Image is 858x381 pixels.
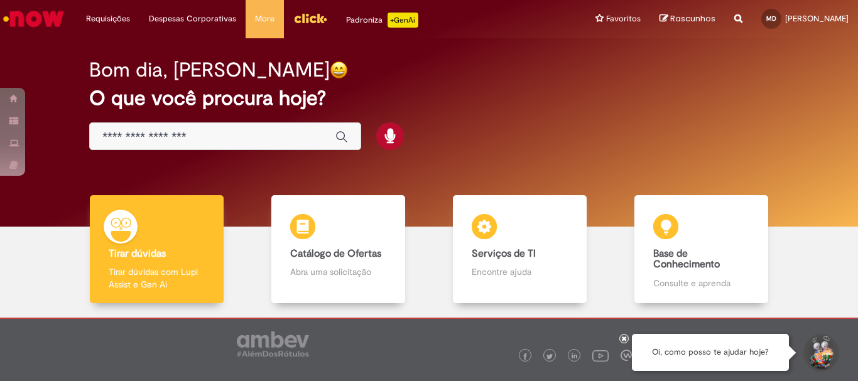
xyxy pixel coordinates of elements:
[572,353,578,360] img: logo_footer_linkedin.png
[785,13,849,24] span: [PERSON_NAME]
[237,331,309,357] img: logo_footer_ambev_rotulo_gray.png
[66,195,247,304] a: Tirar dúvidas Tirar dúvidas com Lupi Assist e Gen Ai
[801,334,839,372] button: Iniciar Conversa de Suporte
[109,247,166,260] b: Tirar dúvidas
[1,6,66,31] img: ServiceNow
[653,277,749,289] p: Consulte e aprenda
[660,13,715,25] a: Rascunhos
[89,59,330,81] h2: Bom dia, [PERSON_NAME]
[388,13,418,28] p: +GenAi
[653,247,720,271] b: Base de Conhecimento
[86,13,130,25] span: Requisições
[109,266,204,291] p: Tirar dúvidas com Lupi Assist e Gen Ai
[290,247,381,260] b: Catálogo de Ofertas
[290,266,386,278] p: Abra uma solicitação
[472,247,536,260] b: Serviços de TI
[149,13,236,25] span: Despesas Corporativas
[606,13,641,25] span: Favoritos
[611,195,792,304] a: Base de Conhecimento Consulte e aprenda
[546,353,553,360] img: logo_footer_twitter.png
[472,266,567,278] p: Encontre ajuda
[592,347,609,363] img: logo_footer_youtube.png
[621,350,632,361] img: logo_footer_workplace.png
[766,14,776,23] span: MD
[429,195,611,304] a: Serviços de TI Encontre ajuda
[346,13,418,28] div: Padroniza
[632,334,789,371] div: Oi, como posso te ajudar hoje?
[522,353,528,360] img: logo_footer_facebook.png
[670,13,715,24] span: Rascunhos
[293,9,327,28] img: click_logo_yellow_360x200.png
[330,61,348,79] img: happy-face.png
[247,195,429,304] a: Catálogo de Ofertas Abra uma solicitação
[255,13,274,25] span: More
[89,87,769,109] h2: O que você procura hoje?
